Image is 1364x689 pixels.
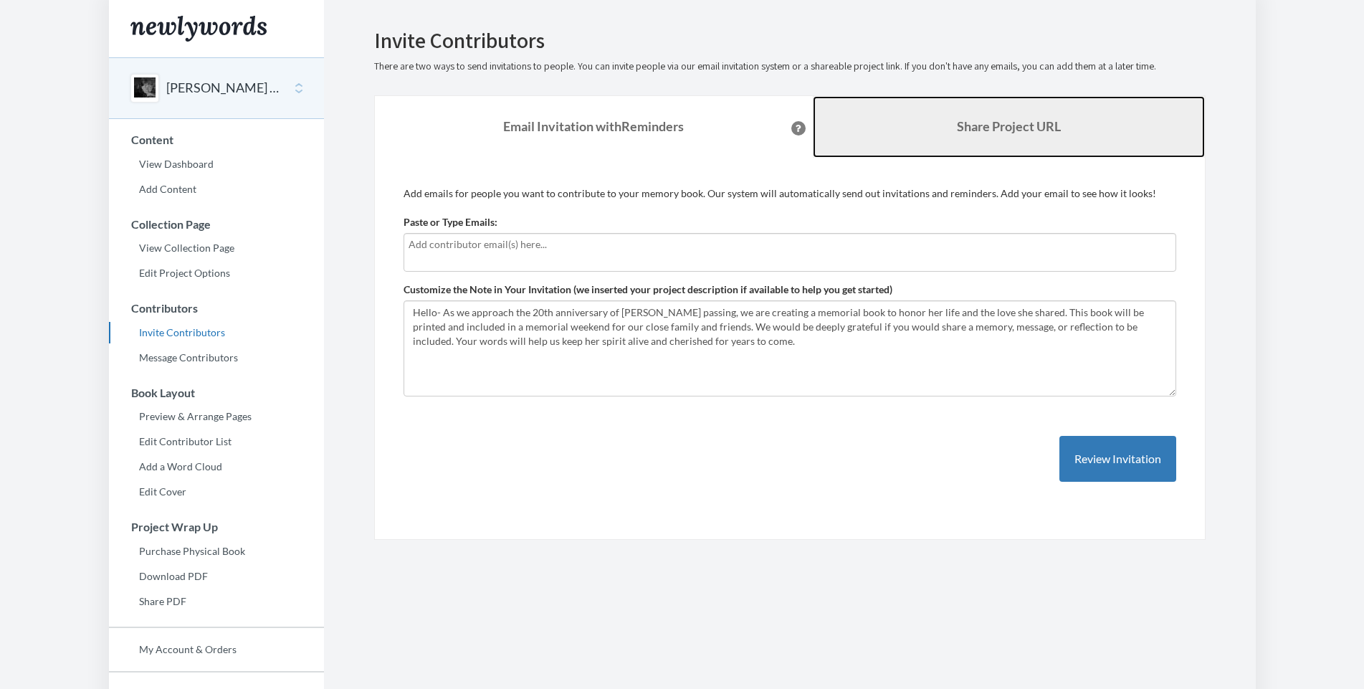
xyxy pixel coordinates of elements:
[110,218,324,231] h3: Collection Page
[110,521,324,533] h3: Project Wrap Up
[109,322,324,343] a: Invite Contributors
[109,639,324,660] a: My Account & Orders
[110,133,324,146] h3: Content
[404,282,892,297] label: Customize the Note in Your Invitation (we inserted your project description if available to help ...
[109,262,324,284] a: Edit Project Options
[109,566,324,587] a: Download PDF
[109,237,324,259] a: View Collection Page
[404,186,1176,201] p: Add emails for people you want to contribute to your memory book. Our system will automatically s...
[1059,436,1176,483] button: Review Invitation
[109,406,324,427] a: Preview & Arrange Pages
[109,481,324,503] a: Edit Cover
[130,16,267,42] img: Newlywords logo
[404,300,1176,396] textarea: Hello- As we approach the 20th anniversary of [PERSON_NAME] passing, we are creating a memorial b...
[109,456,324,477] a: Add a Word Cloud
[503,118,684,134] strong: Email Invitation with Reminders
[109,179,324,200] a: Add Content
[109,153,324,175] a: View Dashboard
[110,386,324,399] h3: Book Layout
[409,237,1171,252] input: Add contributor email(s) here...
[109,541,324,562] a: Purchase Physical Book
[110,302,324,315] h3: Contributors
[374,29,1206,52] h2: Invite Contributors
[109,431,324,452] a: Edit Contributor List
[374,60,1206,74] p: There are two ways to send invitations to people. You can invite people via our email invitation ...
[957,118,1061,134] b: Share Project URL
[404,215,497,229] label: Paste or Type Emails:
[30,10,82,23] span: Support
[109,591,324,612] a: Share PDF
[109,347,324,369] a: Message Contributors
[166,79,282,98] button: [PERSON_NAME] 20th Anniversary Memorial Journal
